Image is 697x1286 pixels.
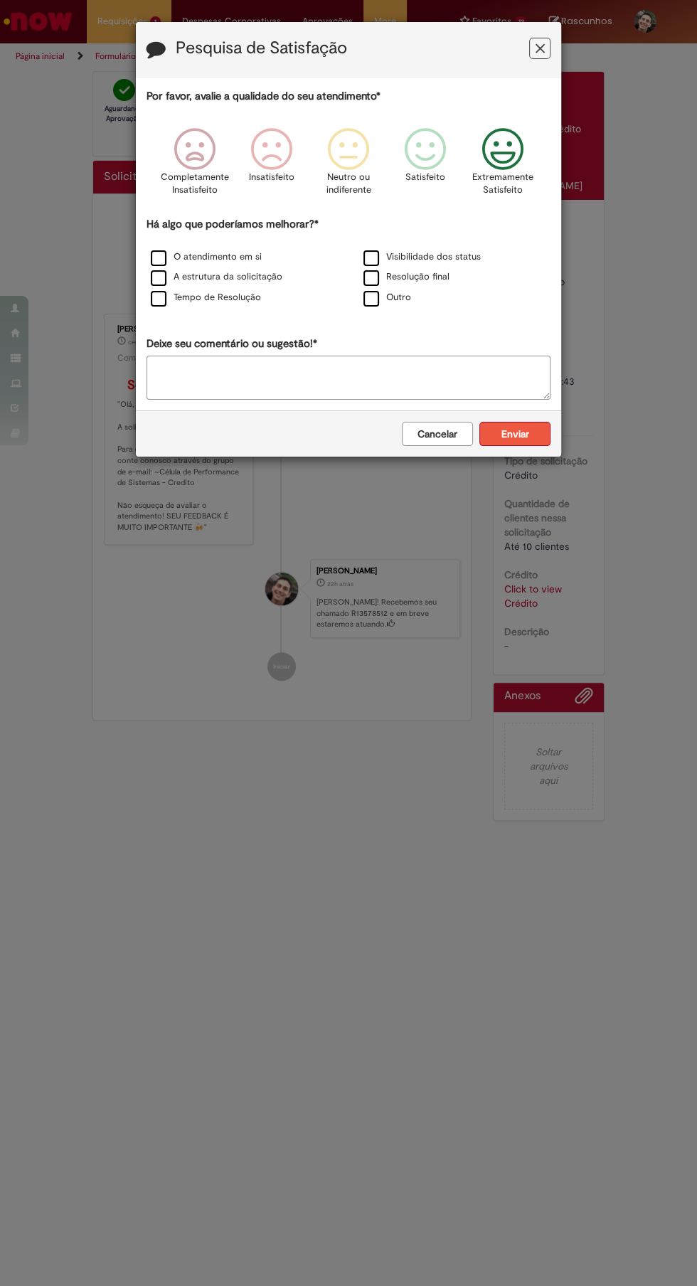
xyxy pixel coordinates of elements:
button: Cancelar [402,422,473,446]
div: Insatisfeito [235,117,308,215]
label: O atendimento em si [151,250,262,264]
label: Tempo de Resolução [151,291,261,304]
p: Neutro ou indiferente [323,171,374,197]
label: A estrutura da solicitação [151,270,282,284]
label: Visibilidade dos status [363,250,481,264]
div: Completamente Insatisfeito [158,117,230,215]
div: Extremamente Satisfeito [466,117,538,215]
p: Extremamente Satisfeito [472,171,533,197]
label: Deixe seu comentário ou sugestão!* [147,336,317,351]
p: Satisfeito [405,171,445,184]
div: Satisfeito [389,117,462,215]
label: Resolução final [363,270,449,284]
label: Por favor, avalie a qualidade do seu atendimento* [147,89,381,104]
button: Enviar [479,422,550,446]
label: Pesquisa de Satisfação [176,39,347,58]
div: Neutro ou indiferente [312,117,385,215]
div: Há algo que poderíamos melhorar?* [147,217,550,309]
p: Completamente Insatisfeito [161,171,229,197]
label: Outro [363,291,411,304]
p: Insatisfeito [249,171,294,184]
